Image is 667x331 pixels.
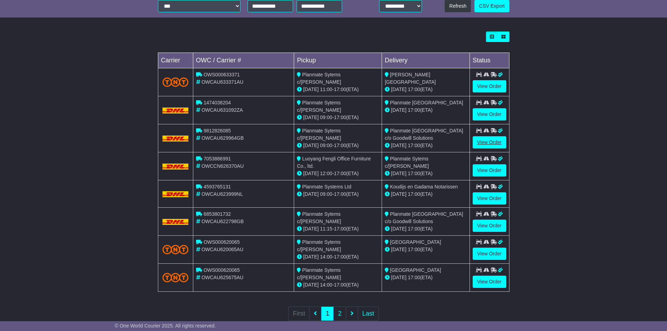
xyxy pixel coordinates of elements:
[391,107,407,113] span: [DATE]
[385,211,463,224] span: Planmate [GEOGRAPHIC_DATA] c/o Goodwill Solutions
[391,87,407,92] span: [DATE]
[391,275,407,280] span: [DATE]
[297,86,379,93] div: - (ETA)
[408,191,420,197] span: 17:00
[320,226,332,232] span: 11:15
[470,53,509,68] td: Status
[203,100,231,105] span: 1474038204
[390,100,463,105] span: Planmate [GEOGRAPHIC_DATA]
[334,115,346,120] span: 17:00
[162,245,189,254] img: TNT_Domestic.png
[201,191,243,197] span: OWCAU623999NL
[162,136,189,141] img: DHL.png
[385,156,429,169] span: Planmate Sytems c/[PERSON_NAME]
[303,191,319,197] span: [DATE]
[391,191,407,197] span: [DATE]
[408,247,420,252] span: 17:00
[334,143,346,148] span: 17:00
[391,226,407,232] span: [DATE]
[203,211,231,217] span: 6853801732
[201,135,244,141] span: OWCAU629964GB
[408,171,420,176] span: 17:00
[303,226,319,232] span: [DATE]
[115,323,216,329] span: © One World Courier 2025. All rights reserved.
[473,164,506,177] a: View Order
[193,53,294,68] td: OWC / Carrier #
[320,254,332,260] span: 14:00
[297,211,341,224] span: Planmate Sytems c/[PERSON_NAME]
[385,246,467,253] div: (ETA)
[382,53,470,68] td: Delivery
[203,267,240,273] span: OWS000620065
[297,72,341,85] span: Planmate Sytems c/[PERSON_NAME]
[473,80,506,92] a: View Order
[334,171,346,176] span: 17:00
[201,247,243,252] span: OWCAU620065AU
[358,306,379,321] a: Last
[385,106,467,114] div: (ETA)
[162,108,189,113] img: DHL.png
[473,248,506,260] a: View Order
[297,114,379,121] div: - (ETA)
[201,79,243,85] span: OWCAU633371AU
[473,108,506,120] a: View Order
[158,53,193,68] td: Carrier
[385,191,467,198] div: (ETA)
[297,156,371,169] span: Luoyang Fengli Office Furniture Co., ltd.
[201,275,243,280] span: OWCAU625675AU
[162,273,189,282] img: TNT_Domestic.png
[162,164,189,169] img: DHL.png
[385,72,436,85] span: [PERSON_NAME][GEOGRAPHIC_DATA]
[303,143,319,148] span: [DATE]
[201,219,244,224] span: OWCAU622798GB
[162,219,189,225] img: DHL.png
[297,239,341,252] span: Planmate Sytems c/[PERSON_NAME]
[320,115,332,120] span: 09:00
[408,275,420,280] span: 17:00
[320,87,332,92] span: 11:00
[297,281,379,289] div: - (ETA)
[390,184,458,189] span: Koudijs en Gadama Notarissen
[473,220,506,232] a: View Order
[201,163,244,169] span: OWCCN626370AU
[333,306,346,321] a: 2
[334,87,346,92] span: 17:00
[162,191,189,197] img: DHL.png
[203,156,231,161] span: 7053886991
[473,276,506,288] a: View Order
[297,225,379,233] div: - (ETA)
[321,306,334,321] a: 1
[303,282,319,288] span: [DATE]
[334,226,346,232] span: 17:00
[385,225,467,233] div: (ETA)
[385,170,467,177] div: (ETA)
[297,142,379,149] div: - (ETA)
[334,282,346,288] span: 17:00
[297,253,379,261] div: - (ETA)
[297,267,341,280] span: Planmate Sytems c/[PERSON_NAME]
[201,107,243,113] span: OWCAU631092ZA
[297,170,379,177] div: - (ETA)
[391,171,407,176] span: [DATE]
[385,274,467,281] div: (ETA)
[203,128,231,133] span: 9812826085
[297,191,379,198] div: - (ETA)
[297,128,341,141] span: Planmate Sytems c/[PERSON_NAME]
[473,192,506,205] a: View Order
[203,72,240,77] span: OWS000633371
[473,136,506,149] a: View Order
[162,77,189,87] img: TNT_Domestic.png
[302,184,351,189] span: Planmate Systems Ltd
[203,239,240,245] span: OWS000620065
[390,239,441,245] span: [GEOGRAPHIC_DATA]
[408,143,420,148] span: 17:00
[303,254,319,260] span: [DATE]
[385,128,463,141] span: Planmate [GEOGRAPHIC_DATA] c/o Goodwill Solutions
[408,107,420,113] span: 17:00
[391,143,407,148] span: [DATE]
[303,171,319,176] span: [DATE]
[320,282,332,288] span: 14:00
[385,142,467,149] div: (ETA)
[390,267,441,273] span: [GEOGRAPHIC_DATA]
[294,53,382,68] td: Pickup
